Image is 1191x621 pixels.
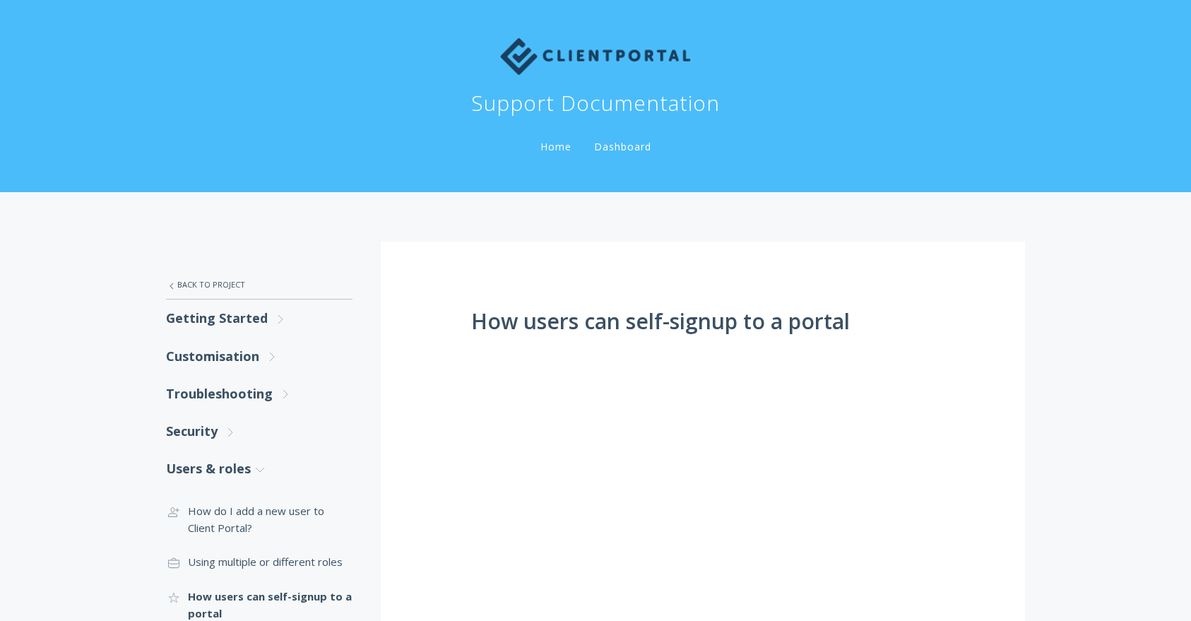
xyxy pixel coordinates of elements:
[166,494,352,545] a: How do I add a new user to Client Portal?
[166,413,352,450] a: Security
[591,140,654,153] a: Dashboard
[166,270,352,300] a: Back to Project
[538,140,574,153] a: Home
[471,309,935,333] h1: How users can self-signup to a portal
[166,300,352,337] a: Getting Started
[166,450,352,487] a: Users & roles
[166,545,352,579] a: Using multiple or different roles
[166,375,352,413] a: Troubleshooting
[166,338,352,375] a: Customisation
[471,89,720,117] h1: Support Documentation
